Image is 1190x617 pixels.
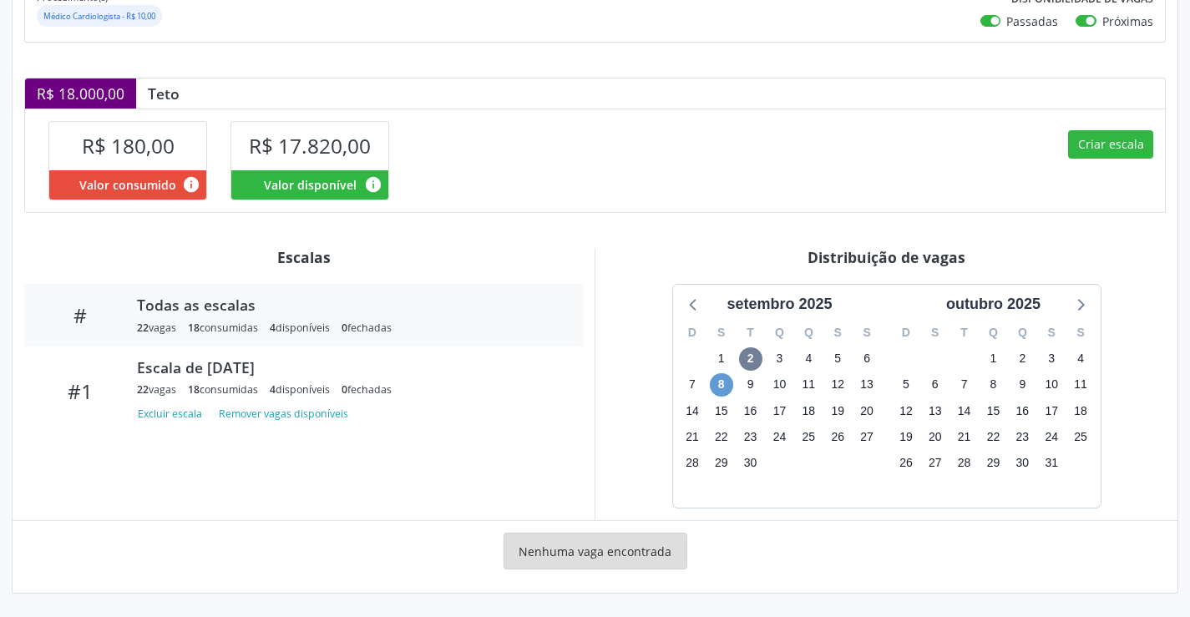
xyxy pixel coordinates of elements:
span: quinta-feira, 16 de outubro de 2025 [1010,399,1034,422]
div: Todas as escalas [137,296,560,314]
div: S [853,320,882,346]
div: vagas [137,321,176,335]
span: domingo, 28 de setembro de 2025 [681,451,704,474]
div: fechadas [342,321,392,335]
span: domingo, 14 de setembro de 2025 [681,399,704,422]
span: quinta-feira, 4 de setembro de 2025 [797,347,820,371]
span: segunda-feira, 20 de outubro de 2025 [924,425,947,448]
div: T [949,320,979,346]
span: sábado, 20 de setembro de 2025 [855,399,879,422]
span: segunda-feira, 1 de setembro de 2025 [710,347,733,371]
span: sexta-feira, 3 de outubro de 2025 [1040,347,1063,371]
span: quarta-feira, 15 de outubro de 2025 [981,399,1005,422]
span: sábado, 27 de setembro de 2025 [855,425,879,448]
small: Médico Cardiologista - R$ 10,00 [43,11,155,22]
div: Escalas [24,248,583,266]
div: S [920,320,949,346]
span: quarta-feira, 22 de outubro de 2025 [981,425,1005,448]
span: 18 [188,382,200,397]
div: Q [765,320,794,346]
span: quarta-feira, 24 de setembro de 2025 [767,425,791,448]
span: 22 [137,382,149,397]
div: Q [794,320,823,346]
div: disponíveis [270,382,330,397]
span: segunda-feira, 22 de setembro de 2025 [710,425,733,448]
button: Remover vagas disponíveis [212,402,355,425]
span: Valor disponível [264,176,357,194]
span: segunda-feira, 29 de setembro de 2025 [710,451,733,474]
i: Valor disponível para agendamentos feitos para este serviço [364,175,382,194]
div: S [1066,320,1096,346]
div: fechadas [342,382,392,397]
span: quinta-feira, 11 de setembro de 2025 [797,373,820,397]
label: Próximas [1102,13,1153,30]
span: sexta-feira, 31 de outubro de 2025 [1040,451,1063,474]
div: Q [1008,320,1037,346]
span: 0 [342,382,347,397]
div: # [36,303,125,327]
span: 4 [270,382,276,397]
span: 4 [270,321,276,335]
div: Q [979,320,1008,346]
span: 22 [137,321,149,335]
button: Excluir escala [137,402,209,425]
span: sábado, 11 de outubro de 2025 [1069,373,1092,397]
span: terça-feira, 21 de outubro de 2025 [953,425,976,448]
span: quarta-feira, 1 de outubro de 2025 [981,347,1005,371]
span: sábado, 13 de setembro de 2025 [855,373,879,397]
span: segunda-feira, 15 de setembro de 2025 [710,399,733,422]
span: sábado, 25 de outubro de 2025 [1069,425,1092,448]
span: sábado, 18 de outubro de 2025 [1069,399,1092,422]
span: sexta-feira, 24 de outubro de 2025 [1040,425,1063,448]
span: 18 [188,321,200,335]
span: 0 [342,321,347,335]
span: terça-feira, 2 de setembro de 2025 [739,347,762,371]
span: quarta-feira, 3 de setembro de 2025 [767,347,791,371]
div: #1 [36,379,125,403]
div: S [1037,320,1066,346]
div: vagas [137,382,176,397]
span: segunda-feira, 6 de outubro de 2025 [924,373,947,397]
span: sexta-feira, 5 de setembro de 2025 [826,347,849,371]
i: Valor consumido por agendamentos feitos para este serviço [182,175,200,194]
span: terça-feira, 16 de setembro de 2025 [739,399,762,422]
span: quarta-feira, 29 de outubro de 2025 [981,451,1005,474]
div: D [892,320,921,346]
span: domingo, 7 de setembro de 2025 [681,373,704,397]
div: Distribuição de vagas [607,248,1166,266]
span: sexta-feira, 26 de setembro de 2025 [826,425,849,448]
button: Criar escala [1068,130,1153,159]
span: quinta-feira, 18 de setembro de 2025 [797,399,820,422]
div: disponíveis [270,321,330,335]
span: sábado, 6 de setembro de 2025 [855,347,879,371]
span: R$ 180,00 [82,132,175,159]
span: quarta-feira, 8 de outubro de 2025 [981,373,1005,397]
span: R$ 17.820,00 [249,132,371,159]
span: sábado, 4 de outubro de 2025 [1069,347,1092,371]
span: segunda-feira, 13 de outubro de 2025 [924,399,947,422]
span: quinta-feira, 30 de outubro de 2025 [1010,451,1034,474]
div: outubro 2025 [939,293,1047,316]
span: sexta-feira, 10 de outubro de 2025 [1040,373,1063,397]
span: Valor consumido [79,176,176,194]
div: D [678,320,707,346]
div: setembro 2025 [720,293,838,316]
div: Escala de [DATE] [137,358,560,377]
span: terça-feira, 14 de outubro de 2025 [953,399,976,422]
span: terça-feira, 28 de outubro de 2025 [953,451,976,474]
div: S [706,320,736,346]
span: terça-feira, 7 de outubro de 2025 [953,373,976,397]
span: domingo, 12 de outubro de 2025 [894,399,918,422]
span: domingo, 5 de outubro de 2025 [894,373,918,397]
span: domingo, 21 de setembro de 2025 [681,425,704,448]
span: quinta-feira, 25 de setembro de 2025 [797,425,820,448]
span: quarta-feira, 17 de setembro de 2025 [767,399,791,422]
div: T [736,320,765,346]
span: terça-feira, 9 de setembro de 2025 [739,373,762,397]
span: sexta-feira, 19 de setembro de 2025 [826,399,849,422]
span: terça-feira, 23 de setembro de 2025 [739,425,762,448]
div: S [823,320,853,346]
span: quinta-feira, 23 de outubro de 2025 [1010,425,1034,448]
span: segunda-feira, 8 de setembro de 2025 [710,373,733,397]
span: quinta-feira, 2 de outubro de 2025 [1010,347,1034,371]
